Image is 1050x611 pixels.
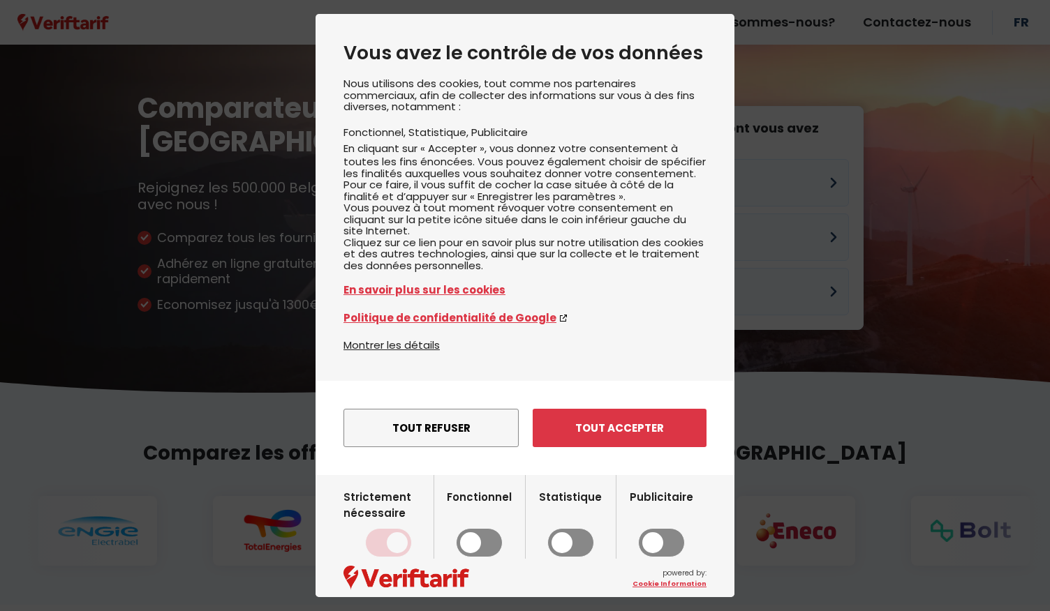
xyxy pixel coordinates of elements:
label: Statistique [539,489,602,557]
a: Cookie Information [633,579,707,589]
li: Fonctionnel [343,125,408,139]
a: En savoir plus sur les cookies [343,282,707,298]
h2: Vous avez le contrôle de vos données [343,42,707,64]
label: Fonctionnel [447,489,512,557]
a: Politique de confidentialité de Google [343,310,707,326]
li: Statistique [408,125,471,139]
li: Publicitaire [471,125,528,139]
span: powered by: [633,568,707,589]
button: Montrer les détails [343,337,440,353]
img: logo [343,566,469,590]
div: Nous utilisons des cookies, tout comme nos partenaires commerciaux, afin de collecter des informa... [343,78,707,337]
label: Publicitaire [630,489,693,557]
div: menu [316,381,734,475]
button: Tout refuser [343,409,519,447]
label: Strictement nécessaire [343,489,434,557]
button: Tout accepter [533,409,707,447]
